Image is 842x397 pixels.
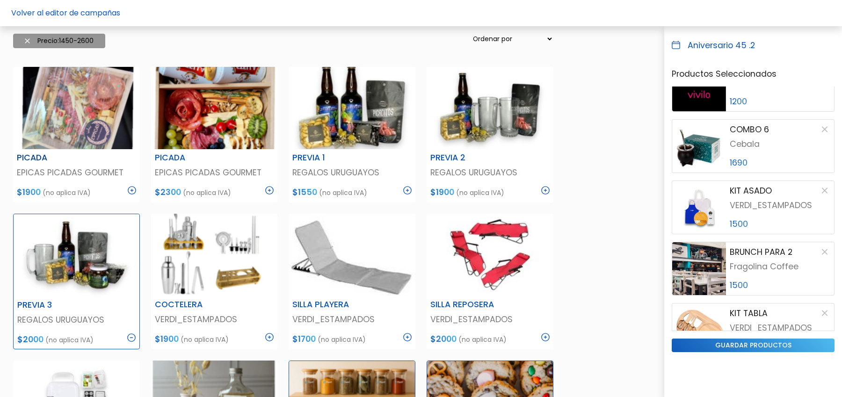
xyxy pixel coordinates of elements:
[265,333,274,341] img: plus_icon-3fa29c8c201d8ce5b7c3ad03cb1d2b720885457b696e93dcc2ba0c445e8c3955.svg
[155,166,274,179] p: EPICAS PICADAS GOURMET
[672,69,835,79] h6: Productos Seleccionados
[730,260,830,273] p: Fragolina Coffee
[151,67,278,149] img: thumb_Captura_de_pantalla_2025-06-30_170319.png
[287,300,374,310] h6: SILLA PLAYERA
[25,38,30,43] img: close-6986928ebcb1d6c9903e3b54e860dbc4d054630f23adef3a32610726dff6a82b.svg
[427,214,553,349] a: SILLA REPOSERA VERDI_ESTAMPADOS $2000 (no aplica IVA)
[672,120,726,173] img: product image
[17,334,44,345] span: $2000
[318,335,366,344] span: (no aplica IVA)
[155,313,274,325] p: VERDI_ESTAMPADOS
[541,186,550,195] img: plus_icon-3fa29c8c201d8ce5b7c3ad03cb1d2b720885457b696e93dcc2ba0c445e8c3955.svg
[151,214,278,349] a: COCTELERA VERDI_ESTAMPADOS $1900 (no aplica IVA)
[292,333,316,345] span: $1700
[403,186,412,195] img: plus_icon-3fa29c8c201d8ce5b7c3ad03cb1d2b720885457b696e93dcc2ba0c445e8c3955.svg
[181,335,229,344] span: (no aplica IVA)
[730,123,769,136] p: COMBO 6
[77,36,94,45] span: 2600
[427,214,553,296] img: thumb_2000___2000-Photoroom__11_.jpg
[730,95,830,108] p: 1200
[289,214,415,349] a: SILLA PLAYERA VERDI_ESTAMPADOS $1700 (no aplica IVA)
[13,67,140,202] a: PICADA EPICAS PICADAS GOURMET $1900 (no aplica IVA)
[289,67,415,202] a: PREVIA 1 REGALOS URUGUAYOS $1550 (no aplica IVA)
[149,153,236,163] h6: PICADA
[12,300,98,310] h6: PREVIA 3
[59,36,73,45] span: 1450
[48,9,135,27] div: ¿Necesitás ayuda?
[289,214,415,296] img: thumb_WhatsApp_Image_2025-08-18_at_10.14.31.jpeg
[13,67,140,149] img: thumb_Captura_de_pantalla_2025-06-30_165633.png
[730,279,830,291] p: 1500
[430,166,550,179] p: REGALOS URUGUAYOS
[730,218,830,230] p: 1500
[730,199,830,211] p: VERDI_ESTAMPADOS
[14,214,139,296] img: thumb_2000___2000-Photoroom_-_2025-06-03T102316.809.jpg
[688,41,755,51] h6: Aniversario 45 .2
[149,300,236,310] h6: COCTELERA
[17,187,41,198] span: $1900
[11,7,120,18] a: Volver al editor de campañas
[730,322,830,334] p: VERDI_ESTAMPADOS
[456,188,504,197] span: (no aplica IVA)
[151,67,278,202] a: PICADA EPICAS PICADAS GOURMET $2300 (no aplica IVA)
[183,188,231,197] span: (no aplica IVA)
[128,186,136,195] img: plus_icon-3fa29c8c201d8ce5b7c3ad03cb1d2b720885457b696e93dcc2ba0c445e8c3955.svg
[403,333,412,341] img: plus_icon-3fa29c8c201d8ce5b7c3ad03cb1d2b720885457b696e93dcc2ba0c445e8c3955.svg
[672,339,835,352] input: guardar productos
[292,187,317,198] span: $1550
[289,67,415,149] img: thumb_2000___2000-Photoroom__100_.jpg
[155,333,179,345] span: $1900
[287,153,374,163] h6: PREVIA 1
[430,187,454,198] span: $1900
[292,313,412,325] p: VERDI_ESTAMPADOS
[319,188,367,197] span: (no aplica IVA)
[730,157,830,169] p: 1690
[13,34,105,48] button: Precio:1450-2600
[151,214,278,296] img: thumb_Captura_de_pantalla_2025-05-29_154951.png
[458,335,507,344] span: (no aplica IVA)
[127,333,136,342] img: minus_icon-77eb431731ff163144883c6b0c75bd6d41019c835f44f40f6fc9db0ddd81d76e.svg
[13,214,140,349] a: PREVIA 3 REGALOS URUGUAYOS $2000 (no aplica IVA)
[730,246,792,258] p: BRUNCH PARA 2
[730,185,772,197] p: KIT ASADO
[427,67,553,149] img: thumb_2000___2000-Photoroom_-_2025-06-03T101623.692.jpg
[730,307,768,319] p: KIT TABLA
[672,181,726,234] img: product image
[11,153,98,163] h6: PICADA
[730,138,830,150] p: Cebala
[672,41,680,49] img: calendar_blue-ac3b0d226928c1d0a031b7180dff2cef00a061937492cb3cf56fc5c027ac901f.svg
[292,166,412,179] p: REGALOS URUGUAYOS
[43,188,91,197] span: (no aplica IVA)
[155,187,181,198] span: $2300
[17,166,136,179] p: EPICAS PICADAS GOURMET
[541,333,550,341] img: plus_icon-3fa29c8c201d8ce5b7c3ad03cb1d2b720885457b696e93dcc2ba0c445e8c3955.svg
[430,313,550,325] p: VERDI_ESTAMPADOS
[672,303,726,356] img: product image
[265,186,274,195] img: plus_icon-3fa29c8c201d8ce5b7c3ad03cb1d2b720885457b696e93dcc2ba0c445e8c3955.svg
[430,333,457,345] span: $2000
[672,242,726,295] img: product image
[427,67,553,202] a: PREVIA 2 REGALOS URUGUAYOS $1900 (no aplica IVA)
[425,300,512,310] h6: SILLA REPOSERA
[45,335,94,345] span: (no aplica IVA)
[425,153,512,163] h6: PREVIA 2
[17,314,136,326] p: REGALOS URUGUAYOS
